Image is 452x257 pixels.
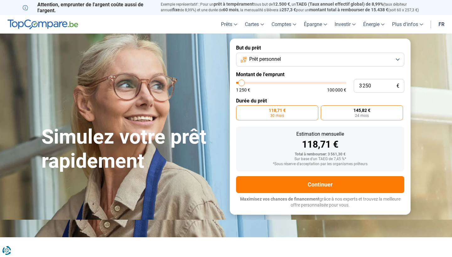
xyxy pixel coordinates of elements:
label: Montant de l'emprunt [236,71,404,77]
a: Comptes [268,15,300,34]
button: Continuer [236,176,404,193]
a: Investir [331,15,359,34]
span: € [396,83,399,89]
span: 12.500 € [273,2,290,7]
div: *Sous réserve d'acceptation par les organismes prêteurs [241,162,399,166]
span: montant total à rembourser de 15.438 € [309,7,388,12]
label: But du prêt [236,45,404,51]
span: prêt à tempérament [214,2,254,7]
span: 24 mois [355,114,369,118]
span: 60 mois [223,7,239,12]
button: Prêt personnel [236,53,404,66]
a: Cartes [241,15,268,34]
h1: Simulez votre prêt rapidement [41,125,222,173]
img: TopCompare [8,19,78,29]
span: 145,82 € [353,108,370,113]
div: 118,71 € [241,140,399,149]
span: 100 000 € [327,88,346,92]
a: Épargne [300,15,331,34]
span: TAEG (Taux annuel effectif global) de 8,99% [296,2,383,7]
span: 30 mois [270,114,284,118]
span: Prêt personnel [249,56,281,63]
span: 118,71 € [269,108,286,113]
a: Plus d'infos [388,15,427,34]
div: Sur base d'un TAEG de 7,45 %* [241,157,399,161]
p: Exemple représentatif : Pour un tous but de , un (taux débiteur annuel de 8,99%) et une durée de ... [161,2,429,13]
a: Prêts [217,15,241,34]
span: Maximisez vos chances de financement [240,197,320,202]
div: Estimation mensuelle [241,132,399,137]
a: fr [435,15,448,34]
div: Total à rembourser: 3 561,30 € [241,152,399,157]
span: 1 250 € [236,88,250,92]
label: Durée du prêt [236,98,404,104]
span: 257,3 € [282,7,296,12]
p: grâce à nos experts et trouvez la meilleure offre personnalisée pour vous. [236,196,404,208]
a: Énergie [359,15,388,34]
p: Attention, emprunter de l'argent coûte aussi de l'argent. [23,2,153,13]
span: fixe [172,7,180,12]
